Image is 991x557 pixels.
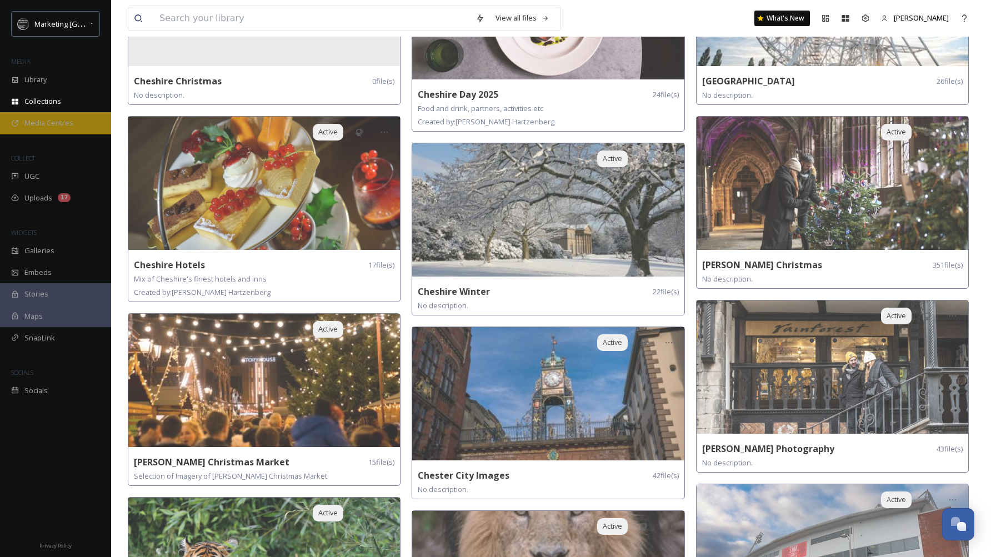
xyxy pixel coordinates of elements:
span: Selection of Imagery of [PERSON_NAME] Christmas Market [134,471,327,481]
span: 0 file(s) [372,76,394,87]
a: View all files [490,7,555,29]
span: Active [603,337,622,348]
span: Maps [24,311,43,322]
span: Library [24,74,47,85]
span: 43 file(s) [937,444,963,454]
span: [PERSON_NAME] [894,13,949,23]
span: Active [887,494,906,505]
span: Galleries [24,245,54,256]
span: No description. [134,90,184,100]
span: Active [318,324,338,334]
span: Mix of Cheshire's finest hotels and inns [134,274,267,284]
span: Active [887,127,906,137]
img: JJA_Xmas-149.jpg [697,300,968,434]
img: Commercial_Photographer_Chester_Ioan_Said_Photography_143.jpg [412,327,684,460]
span: No description. [418,300,468,310]
img: 247360138_5581156161911186_3465353282416783396_n.jpg [128,117,400,250]
input: Search your library [154,6,470,31]
span: Media Centres [24,118,73,128]
span: Marketing [GEOGRAPHIC_DATA] [34,18,140,29]
span: Active [318,508,338,518]
img: Celynnen_Photography_146.jpg [128,314,400,447]
span: SnapLink [24,333,55,343]
strong: [PERSON_NAME] Christmas Market [134,456,289,468]
span: Food and drink, partners, activities etc [418,103,543,113]
span: Active [318,127,338,137]
span: Created by: [PERSON_NAME] Hartzenberg [134,287,271,297]
a: Privacy Policy [39,538,72,551]
div: 17 [58,193,71,202]
span: 17 file(s) [368,260,394,270]
span: MEDIA [11,57,31,66]
span: 15 file(s) [368,457,394,468]
span: Embeds [24,267,52,278]
strong: Chester City Images [418,469,509,481]
span: UGC [24,171,39,182]
span: Created by: [PERSON_NAME] Hartzenberg [418,117,554,127]
strong: Cheshire Day 2025 [418,88,498,101]
span: SOCIALS [11,368,33,377]
span: Privacy Policy [39,542,72,549]
span: 42 file(s) [653,470,679,481]
button: Open Chat [942,508,974,540]
strong: [PERSON_NAME] Photography [702,443,834,455]
span: Socials [24,385,48,396]
span: COLLECT [11,154,35,162]
strong: [GEOGRAPHIC_DATA] [702,75,795,87]
span: Stories [24,289,48,299]
span: Active [603,153,622,164]
strong: Cheshire Hotels [134,259,205,271]
span: No description. [702,458,753,468]
img: JJA_Xmas-114.jpg [697,117,968,250]
span: 22 file(s) [653,287,679,297]
span: No description. [418,484,468,494]
strong: Cheshire Christmas [134,75,222,87]
strong: Cheshire Winter [418,285,490,298]
span: Active [887,310,906,321]
span: 26 file(s) [937,76,963,87]
span: Uploads [24,193,52,203]
img: MC-Logo-01.svg [18,18,29,29]
span: No description. [702,90,753,100]
span: No description. [702,274,753,284]
strong: [PERSON_NAME] Christmas [702,259,822,271]
span: WIDGETS [11,228,37,237]
span: Active [603,521,622,531]
span: Collections [24,96,61,107]
span: 351 file(s) [933,260,963,270]
a: What's New [754,11,810,26]
span: 24 file(s) [653,89,679,100]
img: Tatton%2520Snow.jpg [412,143,684,277]
a: [PERSON_NAME] [875,7,954,29]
